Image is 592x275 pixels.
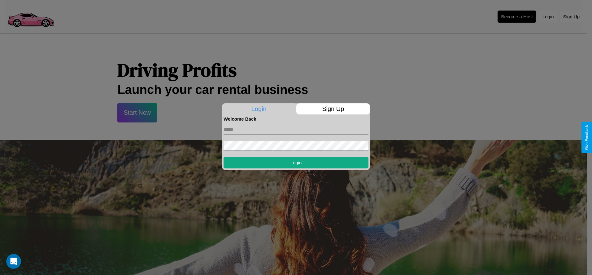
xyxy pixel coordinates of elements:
[296,103,370,114] p: Sign Up
[585,125,589,150] div: Give Feedback
[224,116,368,122] h4: Welcome Back
[222,103,296,114] p: Login
[6,254,21,269] iframe: Intercom live chat
[224,157,368,168] button: Login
